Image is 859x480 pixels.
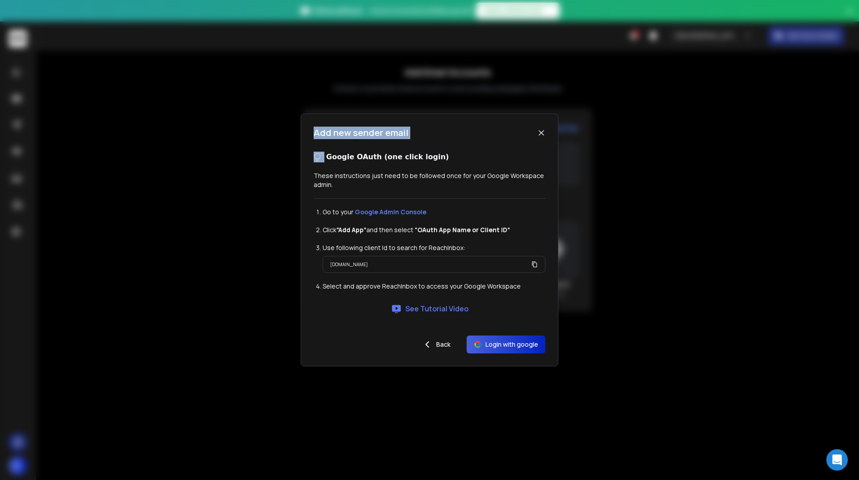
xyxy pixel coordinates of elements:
[326,152,449,162] p: Google OAuth (one click login)
[314,152,324,162] img: tips
[391,303,468,314] a: See Tutorial Video
[314,171,545,189] p: These instructions just need to be followed once for your Google Workspace admin.
[826,449,848,471] div: Open Intercom Messenger
[415,336,458,353] button: Back
[323,243,545,252] li: Use following client Id to search for ReachInbox:
[314,127,408,139] h1: Add new sender email
[323,225,545,234] li: Click and then select
[323,282,545,291] li: Select and approve ReachInbox to access your Google Workspace
[355,208,426,216] a: Google Admin Console
[415,225,510,234] strong: “OAuth App Name or Client ID”
[336,225,366,234] strong: ”Add App”
[330,260,368,269] p: [DOMAIN_NAME]
[467,336,545,353] button: Login with google
[323,208,545,217] li: Go to your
